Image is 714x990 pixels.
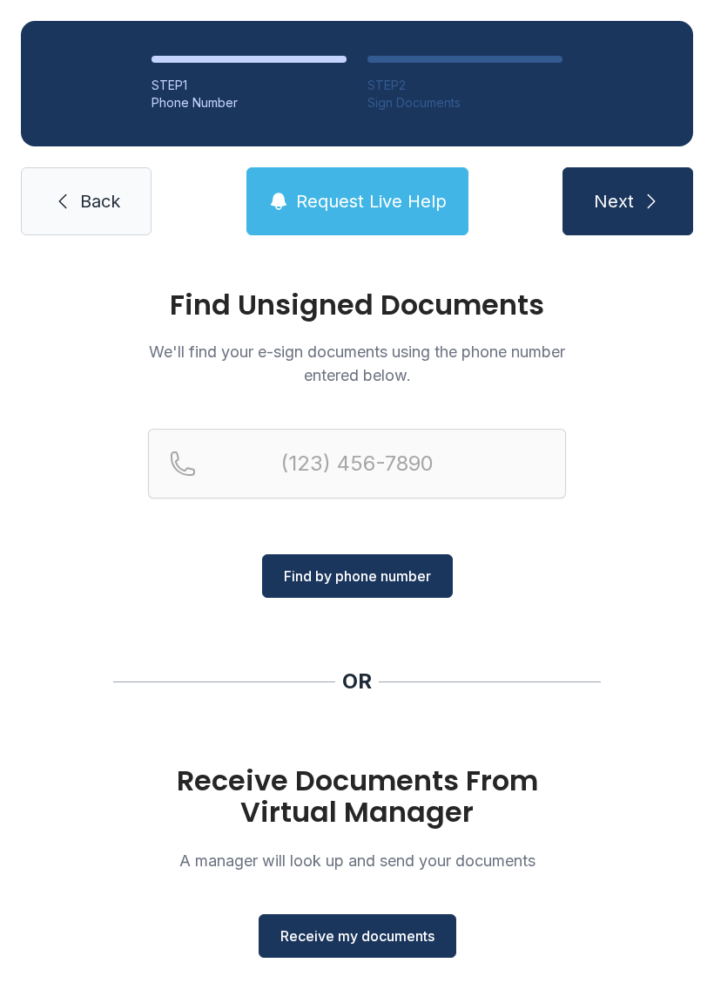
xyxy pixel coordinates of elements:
[296,189,447,214] span: Request Live Help
[148,429,566,498] input: Reservation phone number
[367,77,562,94] div: STEP 2
[284,566,431,587] span: Find by phone number
[152,77,347,94] div: STEP 1
[148,340,566,387] p: We'll find your e-sign documents using the phone number entered below.
[148,291,566,319] h1: Find Unsigned Documents
[80,189,120,214] span: Back
[342,668,372,695] div: OR
[594,189,634,214] span: Next
[148,849,566,872] p: A manager will look up and send your documents
[148,765,566,828] h1: Receive Documents From Virtual Manager
[280,926,434,946] span: Receive my documents
[367,94,562,112] div: Sign Documents
[152,94,347,112] div: Phone Number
